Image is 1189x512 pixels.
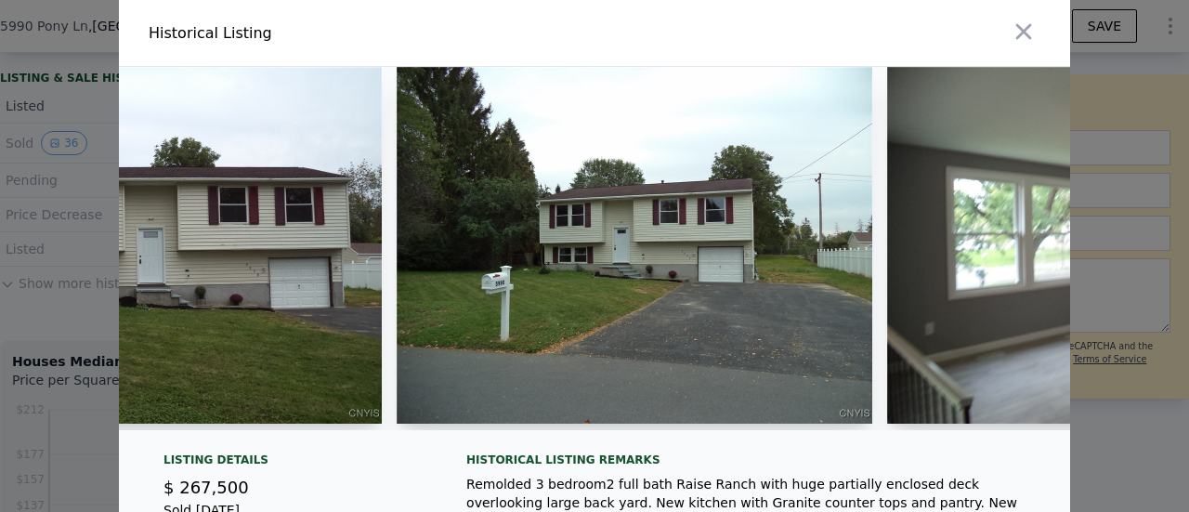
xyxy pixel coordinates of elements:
span: $ 267,500 [163,478,249,497]
div: Listing Details [163,453,422,475]
div: Historical Listing [149,22,587,45]
div: Historical Listing remarks [466,453,1040,467]
img: Property Img [397,67,872,424]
